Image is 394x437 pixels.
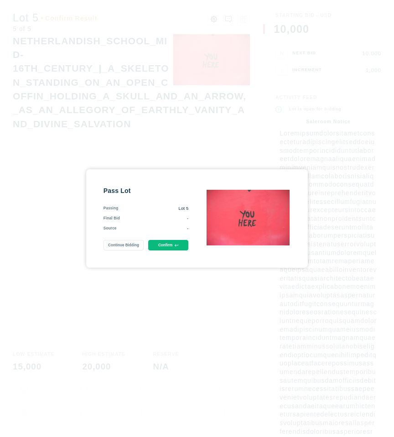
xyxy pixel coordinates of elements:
button: Confirm [148,240,189,250]
div: - [117,226,189,232]
div: Pass Lot [104,187,189,195]
button: Continue Bidding [104,240,144,250]
div: - [120,216,188,222]
div: Passing [104,206,119,212]
div: Source [104,226,117,232]
div: Final Bid [104,216,120,222]
div: Lot 5 [118,206,188,212]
